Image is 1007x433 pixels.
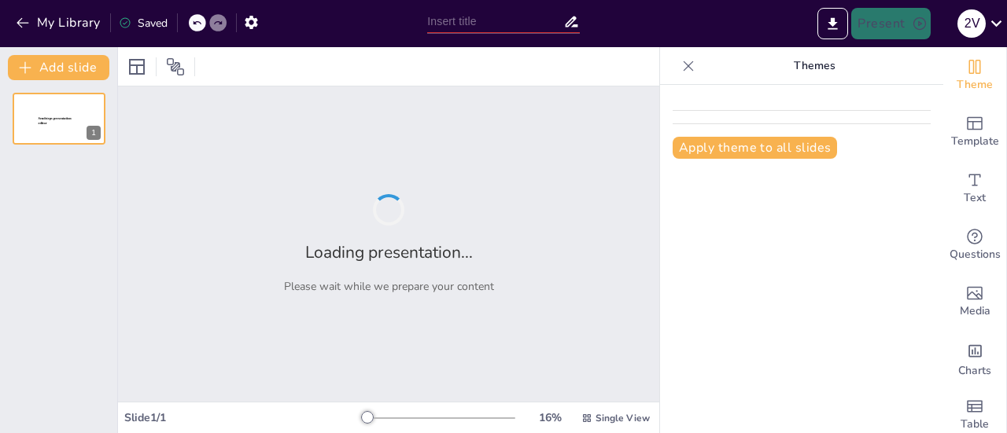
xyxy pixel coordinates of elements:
[957,76,993,94] span: Theme
[12,10,107,35] button: My Library
[851,8,930,39] button: Present
[427,10,563,33] input: Insert title
[531,410,569,425] div: 16 %
[961,416,989,433] span: Table
[305,241,473,263] h2: Loading presentation...
[8,55,109,80] button: Add slide
[39,117,72,126] span: Sendsteps presentation editor
[958,362,991,380] span: Charts
[943,217,1006,273] div: Get real-time input from your audience
[87,126,101,140] div: 1
[673,137,837,159] button: Apply theme to all slides
[951,133,999,150] span: Template
[950,246,1001,263] span: Questions
[943,160,1006,217] div: Add text boxes
[957,9,986,38] div: 2 v
[13,93,105,145] div: 1
[124,410,364,425] div: Slide 1 / 1
[701,47,928,85] p: Themes
[943,104,1006,160] div: Add ready made slides
[284,279,494,294] p: Please wait while we prepare your content
[119,16,168,31] div: Saved
[943,330,1006,387] div: Add charts and graphs
[964,189,986,207] span: Text
[596,412,650,424] span: Single View
[166,57,185,76] span: Position
[960,303,990,320] span: Media
[817,8,848,39] button: Export to PowerPoint
[124,54,149,79] div: Layout
[943,273,1006,330] div: Add images, graphics, shapes or video
[943,47,1006,104] div: Change the overall theme
[957,8,986,39] button: 2 v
